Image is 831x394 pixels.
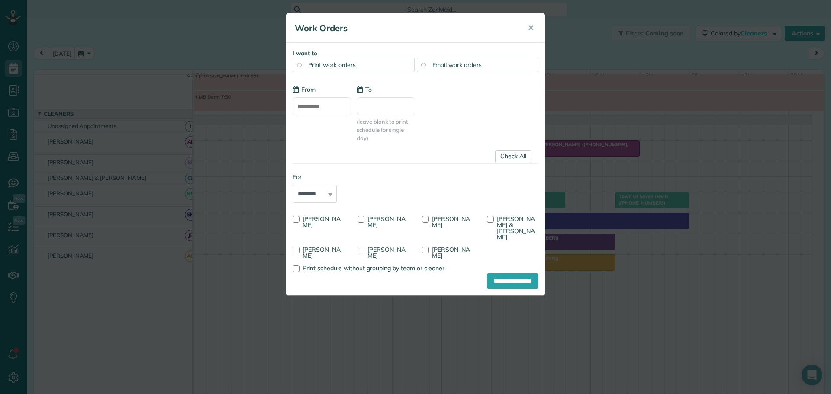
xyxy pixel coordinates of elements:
a: Check All [495,150,531,163]
span: [PERSON_NAME] [367,215,406,229]
span: ✕ [528,23,534,33]
span: Email work orders [432,61,482,69]
span: Print schedule without grouping by team or cleaner [303,264,444,272]
span: [PERSON_NAME] [367,246,406,259]
span: [PERSON_NAME] [303,246,341,259]
span: [PERSON_NAME] [432,246,470,259]
span: Print work orders [308,61,356,69]
h5: Work Orders [295,22,515,34]
span: [PERSON_NAME] [432,215,470,229]
span: [PERSON_NAME] & [PERSON_NAME] [497,215,535,241]
input: Print work orders [297,63,301,67]
label: To [357,85,372,94]
label: From [293,85,316,94]
label: For [293,173,337,181]
input: Email work orders [421,63,425,67]
strong: I want to [293,50,317,57]
span: (leave blank to print schedule for single day) [357,118,415,142]
span: [PERSON_NAME] [303,215,341,229]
